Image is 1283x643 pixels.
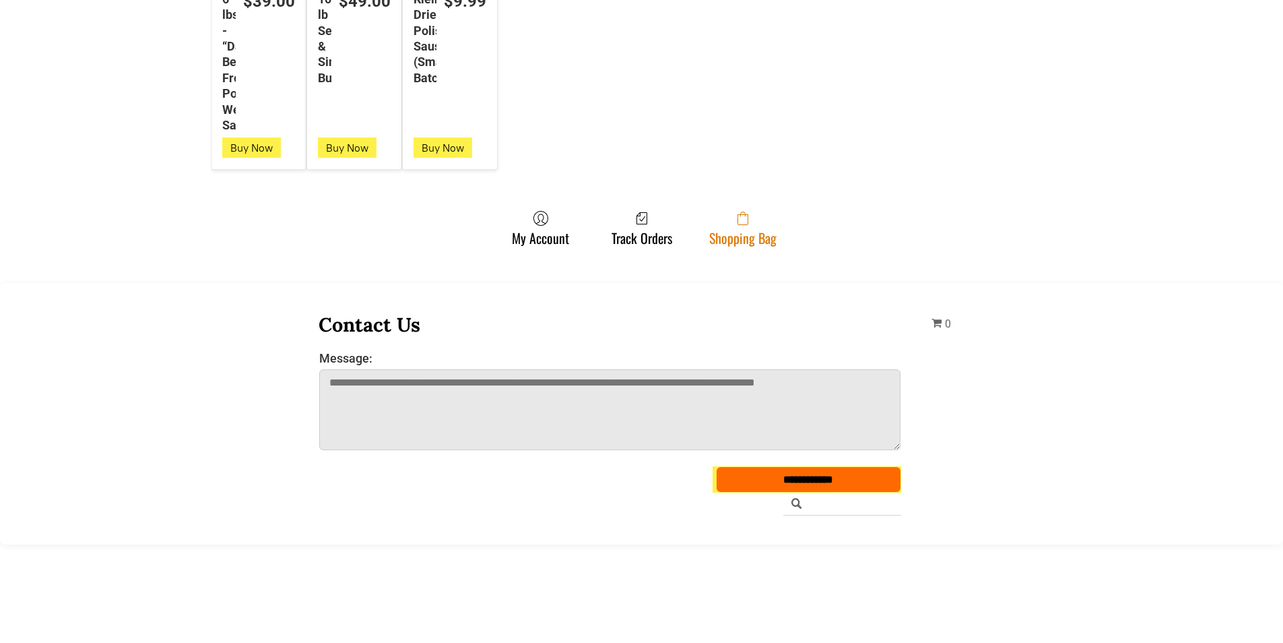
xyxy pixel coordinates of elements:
[422,142,464,154] span: Buy Now
[326,142,368,154] span: Buy Now
[605,210,679,246] a: Track Orders
[319,351,901,365] label: Message:
[319,312,902,337] h3: Contact Us
[505,210,576,246] a: My Account
[230,142,273,154] span: Buy Now
[318,137,376,158] button: Buy Now
[945,317,951,330] span: 0
[222,137,281,158] button: Buy Now
[414,137,472,158] button: Buy Now
[702,210,783,246] a: Shopping Bag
